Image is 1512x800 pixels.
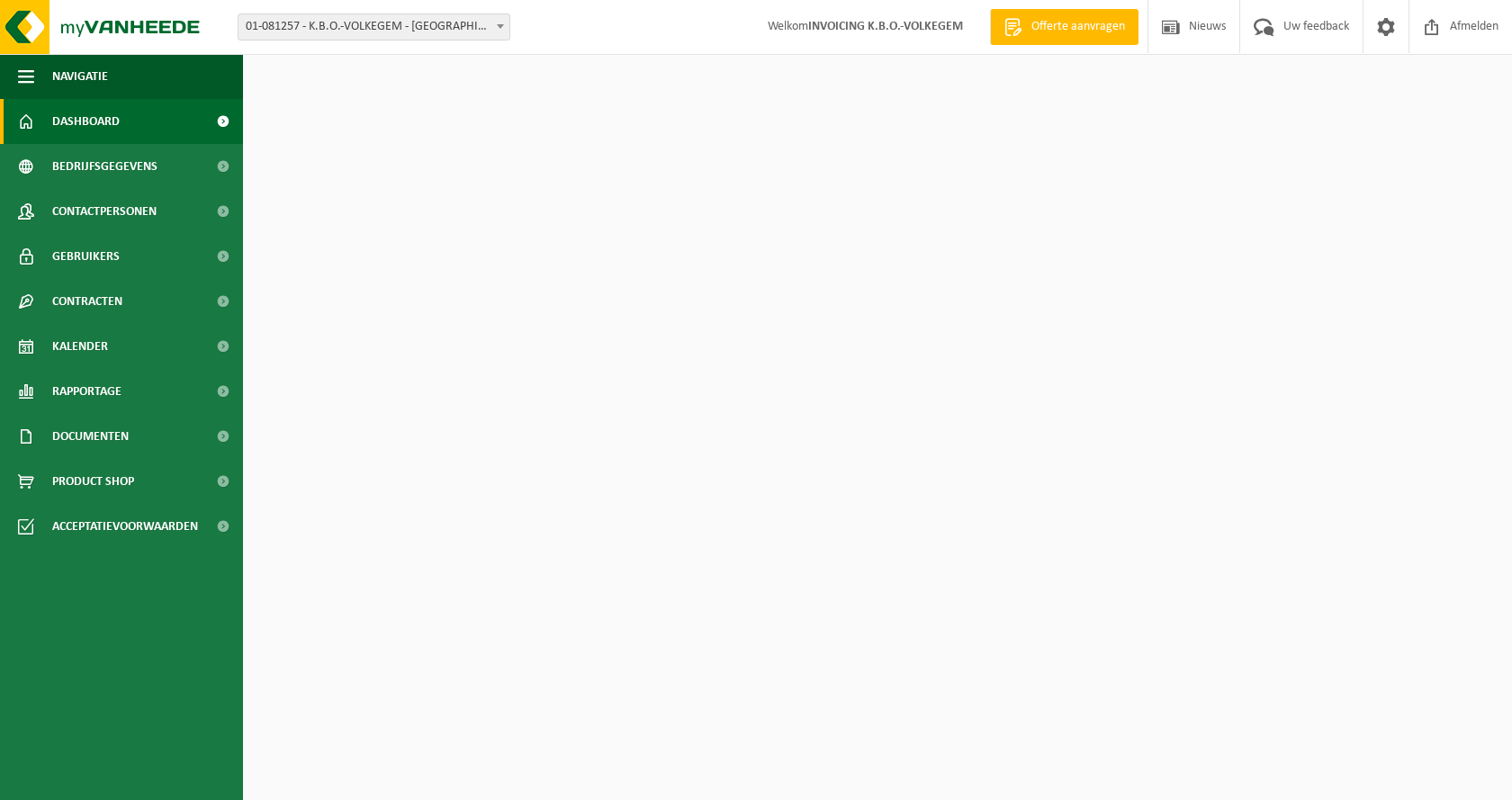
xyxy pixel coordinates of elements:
[52,54,108,99] span: Navigatie
[238,14,509,40] span: 01-081257 - K.B.O.-VOLKEGEM - OUDENAARDE
[1027,18,1129,36] span: Offerte aanvragen
[990,9,1138,45] a: Offerte aanvragen
[52,324,108,369] span: Kalender
[52,144,157,189] span: Bedrijfsgegevens
[52,504,198,549] span: Acceptatievoorwaarden
[52,189,157,234] span: Contactpersonen
[238,13,510,40] span: 01-081257 - K.B.O.-VOLKEGEM - OUDENAARDE
[52,99,120,144] span: Dashboard
[52,459,134,504] span: Product Shop
[52,414,129,459] span: Documenten
[808,20,963,33] strong: INVOICING K.B.O.-VOLKEGEM
[52,369,121,414] span: Rapportage
[52,279,122,324] span: Contracten
[52,234,120,279] span: Gebruikers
